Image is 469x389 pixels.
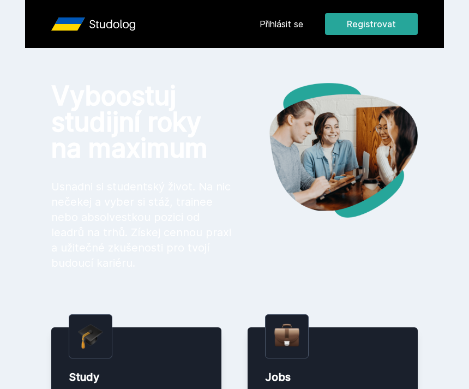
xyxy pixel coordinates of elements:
[51,83,234,161] h1: Vyboostuj studijní roky na maximum
[69,369,204,385] div: Study
[234,83,418,218] img: hero.png
[265,369,400,385] div: Jobs
[260,17,303,31] a: Přihlásit se
[274,321,299,349] img: briefcase.png
[325,13,418,35] button: Registrovat
[78,324,103,349] img: graduation-cap.png
[51,179,234,271] p: Usnadni si studentský život. Na nic nečekej a vyber si stáž, trainee nebo absolvestkou pozici od ...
